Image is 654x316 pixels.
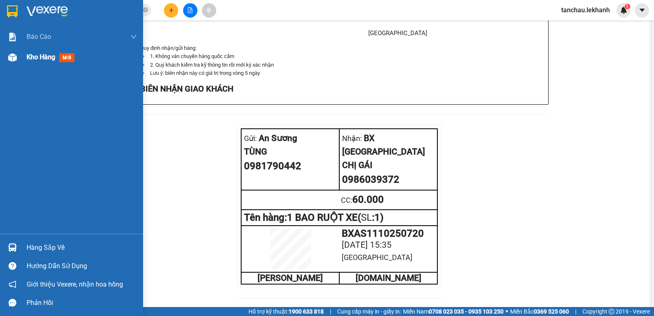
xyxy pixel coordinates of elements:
[249,307,324,316] span: Hỗ trợ kỹ thuật:
[7,5,18,18] img: logo-vxr
[8,33,17,41] img: solution-icon
[339,272,437,284] td: [DOMAIN_NAME]
[187,7,193,13] span: file-add
[143,7,148,14] span: close-circle
[8,53,17,62] img: warehouse-icon
[342,229,435,238] div: BXAS1110250720
[77,53,162,64] div: 60.000
[638,7,646,14] span: caret-down
[27,260,137,272] div: Hướng dẫn sử dụng
[7,27,72,38] div: 0981790442
[27,31,51,42] span: Báo cáo
[626,4,629,9] span: 1
[342,172,435,188] div: 0986039372
[148,61,538,69] li: 2. Quý khách kiểm tra kỹ thông tin rồi mới ký xác nhận
[168,7,174,13] span: plus
[7,17,72,27] div: TÙNG
[148,69,538,77] li: Lưu ý: biên nhận này có giá trị trong vòng 5 ngày
[59,53,74,62] span: mới
[148,52,538,61] li: 1. Không vân chuyển hàng quốc cấm
[27,53,55,61] span: Kho hàng
[620,7,627,14] img: icon-new-feature
[140,84,233,94] strong: BIÊN NHẬN GIAO KHÁCH
[244,159,336,174] div: 0981790442
[244,145,336,159] div: TÙNG
[575,307,576,316] span: |
[164,3,178,18] button: plus
[429,308,504,315] strong: 0708 023 035 - 0935 103 250
[9,299,16,307] span: message
[130,34,137,40] span: down
[78,7,161,27] div: BX [GEOGRAPHIC_DATA]
[337,307,401,316] span: Cung cấp máy in - giấy in:
[342,238,435,252] div: [DATE] 15:35
[9,262,16,270] span: question-circle
[7,8,20,16] span: Gửi:
[244,132,336,145] div: An Sương
[27,242,137,254] div: Hàng sắp về
[27,297,137,309] div: Phản hồi
[555,5,616,15] span: tanchau.lekhanh
[244,213,435,223] div: Tên hàng: 1 BAO RUỘT XE ( : 1 )
[206,7,212,13] span: aim
[403,307,504,316] span: Miền Nam
[241,272,339,284] td: [PERSON_NAME]
[341,192,435,208] div: 60.000
[27,279,123,289] span: Giới thiệu Vexere, nhận hoa hồng
[78,36,161,48] div: 0986039372
[183,3,197,18] button: file-add
[8,243,17,252] img: warehouse-icon
[341,196,352,204] span: CC :
[289,308,324,315] strong: 1900 633 818
[635,3,649,18] button: caret-down
[143,7,148,12] span: close-circle
[361,212,372,223] span: SL
[625,4,630,9] sup: 1
[342,252,435,263] div: [GEOGRAPHIC_DATA]
[534,308,569,315] strong: 0369 525 060
[510,307,569,316] span: Miền Bắc
[202,3,216,18] button: aim
[77,55,88,63] span: CC :
[609,309,614,314] span: copyright
[78,8,98,16] span: Nhận:
[342,159,435,172] div: CHỊ GÁI
[9,280,16,288] span: notification
[342,132,435,159] div: BX [GEOGRAPHIC_DATA]
[357,29,438,38] li: [GEOGRAPHIC_DATA]
[244,134,257,143] span: Gửi:
[78,27,161,36] div: CHỊ GÁI
[140,44,538,94] div: Quy định nhận/gửi hàng :
[330,307,331,316] span: |
[342,134,362,143] span: Nhận:
[506,310,508,313] span: ⚪️
[7,7,72,17] div: An Sương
